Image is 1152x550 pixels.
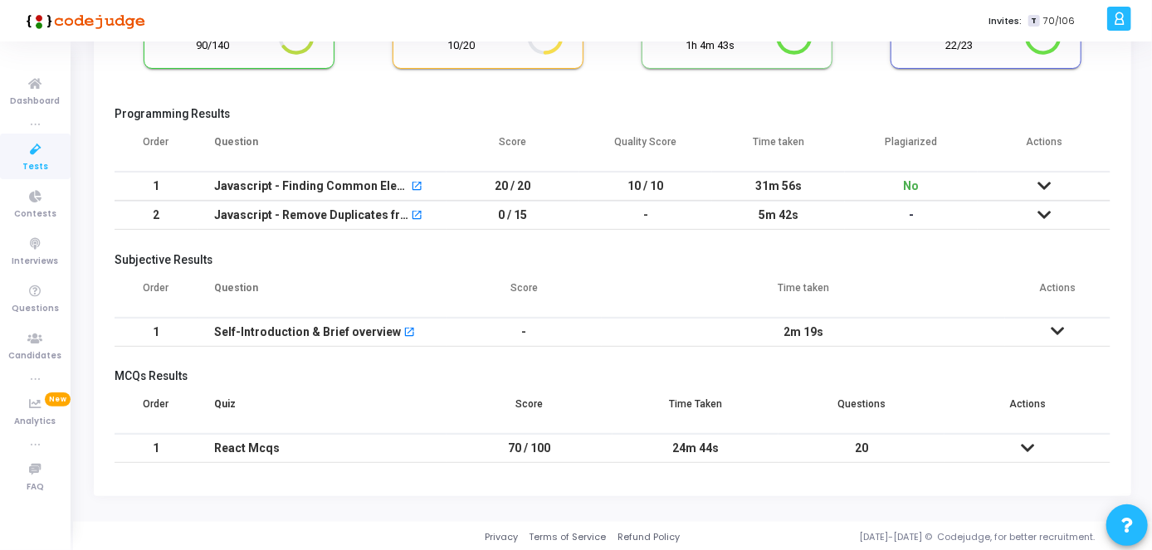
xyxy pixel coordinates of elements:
td: 2 [115,201,198,230]
span: - [909,208,914,221]
span: New [45,392,71,406]
td: 20 / 20 [447,172,579,201]
th: Time taken [712,125,845,172]
h5: Subjective Results [115,253,1111,267]
span: FAQ [27,480,44,494]
td: 70 / 100 [447,434,613,463]
td: 2m 19s [602,318,1006,347]
div: [DATE]-[DATE] © Codejudge, for better recruitment. [680,530,1131,544]
span: Tests [22,160,48,174]
span: 70/106 [1043,14,1075,28]
th: Time Taken [613,387,779,434]
a: Privacy [485,530,518,544]
td: 1 [115,434,198,463]
th: Questions [779,387,945,434]
th: Quiz [198,387,447,434]
span: T [1028,15,1039,27]
mat-icon: open_in_new [411,211,422,222]
div: 24m 44s [629,435,762,462]
th: Score [447,125,579,172]
img: logo [21,4,145,37]
th: Plagiarized [845,125,978,172]
th: Question [198,271,447,318]
th: Actions [1005,271,1111,318]
th: Order [115,125,198,172]
th: Quality Score [579,125,712,172]
th: Order [115,271,198,318]
mat-icon: open_in_new [403,328,415,339]
th: Score [447,271,602,318]
span: Dashboard [11,95,61,109]
th: Actions [945,387,1111,434]
span: Analytics [15,415,56,429]
div: 22/23 [904,38,1015,54]
span: Questions [12,302,59,316]
div: Javascript - Finding Common Elements [214,173,408,200]
div: 1h 4m 43s [655,38,766,54]
a: Terms of Service [530,530,607,544]
th: Time taken [602,271,1006,318]
th: Actions [978,125,1111,172]
label: Invites: [988,14,1022,28]
div: Self-Introduction & Brief overview [214,319,401,346]
td: 20 [779,434,945,463]
td: 1 [115,172,198,201]
div: 90/140 [157,38,268,54]
span: Contests [14,207,56,221]
td: - [579,201,712,230]
th: Question [198,125,447,172]
a: Refund Policy [617,530,680,544]
td: 0 / 15 [447,201,579,230]
div: Javascript - Remove Duplicates from an Array [214,202,408,229]
td: 31m 56s [712,172,845,201]
span: No [904,179,920,192]
span: Interviews [12,255,59,269]
h5: MCQs Results [115,369,1111,383]
mat-icon: open_in_new [411,182,422,193]
td: 5m 42s [712,201,845,230]
span: Candidates [9,349,62,363]
td: 10 / 10 [579,172,712,201]
div: 10/20 [406,38,517,54]
h5: Programming Results [115,107,1111,121]
th: Order [115,387,198,434]
td: 1 [115,318,198,347]
th: Score [447,387,613,434]
td: - [447,318,602,347]
div: React Mcqs [214,435,430,462]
